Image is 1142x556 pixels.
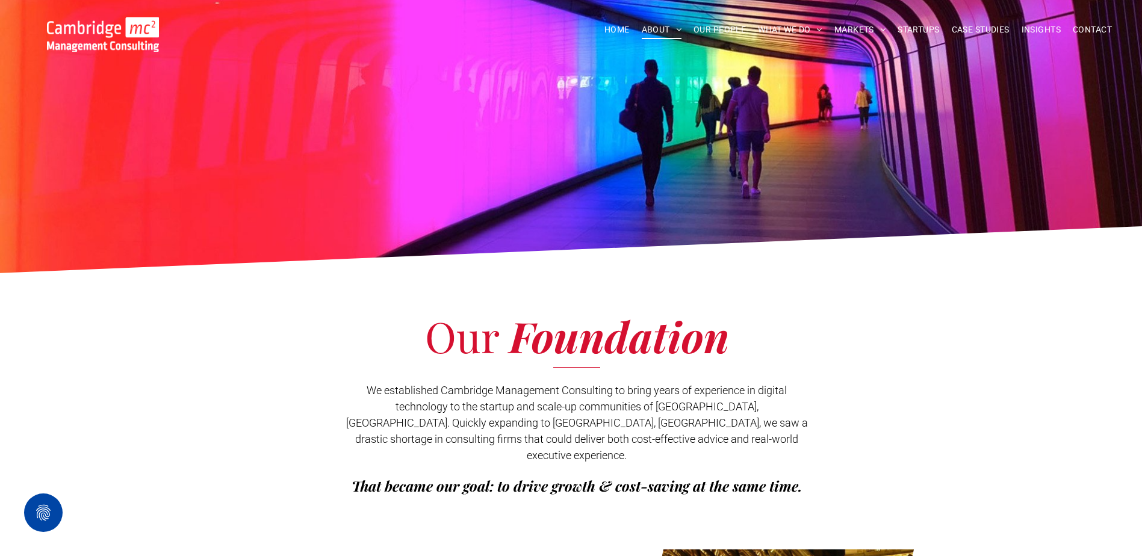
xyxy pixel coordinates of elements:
[687,20,752,39] a: OUR PEOPLE
[946,20,1016,39] a: CASE STUDIES
[346,384,808,462] span: We established Cambridge Management Consulting to bring years of experience in digital technology...
[892,20,945,39] a: STARTUPS
[752,20,828,39] a: WHAT WE DO
[1067,20,1118,39] a: CONTACT
[352,476,802,495] span: That became our goal: to drive growth & cost-saving at the same time.
[47,17,159,52] img: Go to Homepage
[47,19,159,31] a: Your Business Transformed | Cambridge Management Consulting
[598,20,636,39] a: HOME
[828,20,892,39] a: MARKETS
[636,20,688,39] a: ABOUT
[425,307,499,364] span: Our
[509,307,729,364] span: Foundation
[1016,20,1067,39] a: INSIGHTS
